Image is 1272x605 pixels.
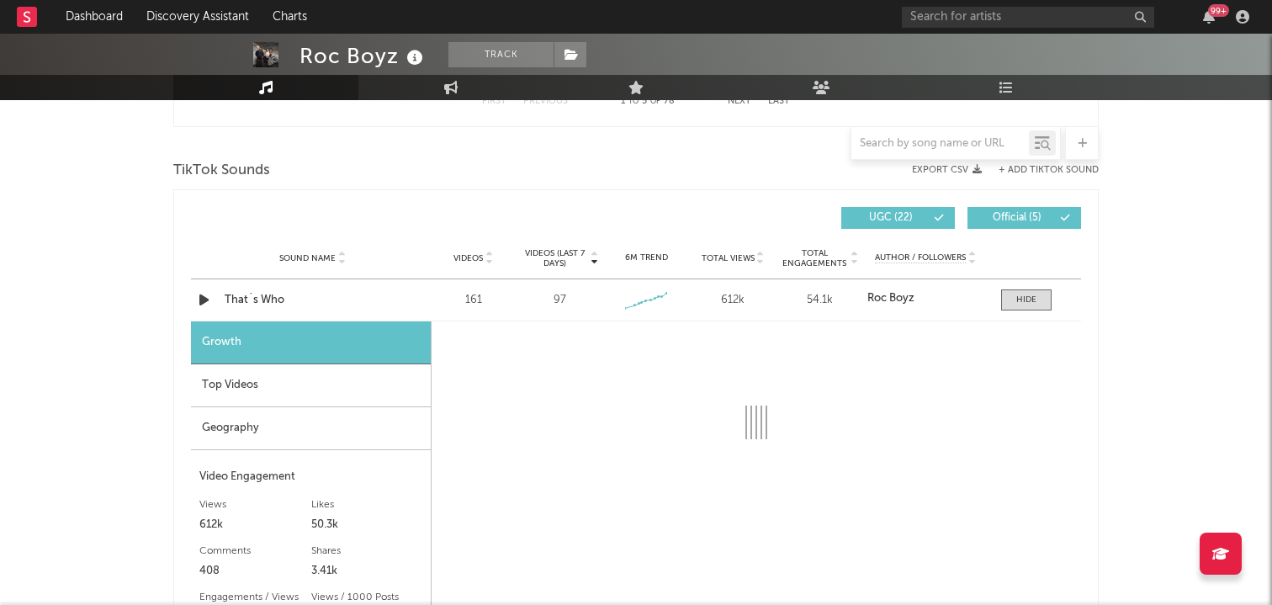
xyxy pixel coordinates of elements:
a: Roc Boyz [867,293,984,305]
div: 54.1k [781,292,859,309]
button: Next [728,97,751,106]
div: 612k [694,292,772,309]
span: to [628,98,639,105]
span: Total Engagements [781,248,849,268]
button: First [482,97,506,106]
button: UGC(22) [841,207,955,229]
button: Official(5) [967,207,1081,229]
span: Videos (last 7 days) [521,248,589,268]
button: Last [768,97,790,106]
button: Previous [523,97,568,106]
button: 99+ [1203,10,1215,24]
div: 97 [554,292,566,309]
div: 612k [199,515,311,535]
div: 99 + [1208,4,1229,17]
div: Video Engagement [199,467,422,487]
button: Export CSV [912,165,982,175]
button: + Add TikTok Sound [982,166,1099,175]
div: Comments [199,541,311,561]
input: Search for artists [902,7,1154,28]
div: 6M Trend [607,252,686,264]
input: Search by song name or URL [851,137,1029,151]
strong: Roc Boyz [867,293,914,304]
div: 161 [434,292,512,309]
button: Track [448,42,554,67]
span: Videos [453,253,483,263]
div: 50.3k [311,515,423,535]
span: Sound Name [279,253,336,263]
a: That´s Who [225,292,400,309]
button: + Add TikTok Sound [999,166,1099,175]
div: 408 [199,561,311,581]
div: Views [199,495,311,515]
div: Growth [191,321,431,364]
span: UGC ( 22 ) [852,213,930,223]
div: 3.41k [311,561,423,581]
span: of [650,98,660,105]
span: Total Views [702,253,755,263]
div: 1 5 78 [602,92,694,112]
span: TikTok Sounds [173,161,270,181]
div: Roc Boyz [299,42,427,70]
div: Geography [191,407,431,450]
span: Official ( 5 ) [978,213,1056,223]
div: Likes [311,495,423,515]
div: Shares [311,541,423,561]
span: Author / Followers [875,252,966,263]
div: Top Videos [191,364,431,407]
